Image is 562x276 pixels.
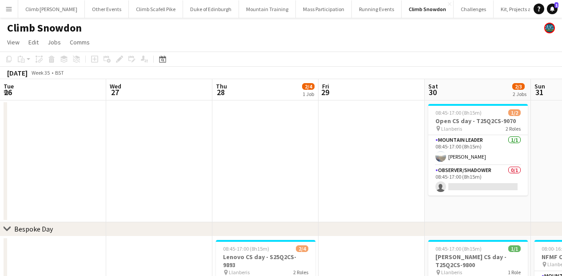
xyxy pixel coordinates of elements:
span: 28 [215,87,227,97]
span: 2 Roles [506,125,521,132]
h3: Lenovo CS day - S25Q2CS-9893 [216,253,315,269]
button: Kit, Projects and Office [494,0,559,18]
span: 30 [427,87,438,97]
span: 2 Roles [293,269,308,276]
span: Llanberis [441,125,462,132]
div: Bespoke Day [14,224,53,233]
button: Challenges [454,0,494,18]
span: Wed [110,82,121,90]
span: 2/3 [512,83,525,90]
span: 08:45-17:00 (8h15m) [435,245,482,252]
span: 27 [108,87,121,97]
span: 1 Role [508,269,521,276]
button: Climb Snowdon [402,0,454,18]
app-job-card: 08:45-17:00 (8h15m)1/2Open CS day - T25Q2CS-9070 Llanberis2 RolesMountain Leader1/108:45-17:00 (8... [428,104,528,196]
button: Climb Scafell Pike [129,0,183,18]
button: Running Events [352,0,402,18]
h1: Climb Snowdon [7,21,82,35]
app-user-avatar: Staff RAW Adventures [544,23,555,33]
span: 31 [533,87,545,97]
span: Sat [428,82,438,90]
div: BST [55,69,64,76]
span: Llanberis [441,269,462,276]
div: 2 Jobs [513,91,526,97]
span: 08:45-17:00 (8h15m) [435,109,482,116]
h3: Open CS day - T25Q2CS-9070 [428,117,528,125]
button: Climb [PERSON_NAME] [18,0,85,18]
span: Sun [534,82,545,90]
button: Other Events [85,0,129,18]
button: Mass Participation [296,0,352,18]
button: Duke of Edinburgh [183,0,239,18]
a: View [4,36,23,48]
span: 08:45-17:00 (8h15m) [223,245,269,252]
span: 26 [2,87,14,97]
span: View [7,38,20,46]
a: Jobs [44,36,64,48]
span: 2/4 [302,83,315,90]
span: Jobs [48,38,61,46]
h3: [PERSON_NAME] CS day - T25Q2CS-9800 [428,253,528,269]
a: 1 [547,4,558,14]
span: 1 [554,2,558,8]
span: Thu [216,82,227,90]
div: 1 Job [303,91,314,97]
app-card-role: Observer/Shadower0/108:45-17:00 (8h15m) [428,165,528,196]
app-card-role: Mountain Leader1/108:45-17:00 (8h15m)[PERSON_NAME] [428,135,528,165]
span: Comms [70,38,90,46]
span: Tue [4,82,14,90]
span: 1/2 [508,109,521,116]
button: Mountain Training [239,0,296,18]
a: Comms [66,36,93,48]
span: Week 35 [29,69,52,76]
span: 1/1 [508,245,521,252]
span: 2/4 [296,245,308,252]
span: Llanberis [229,269,250,276]
a: Edit [25,36,42,48]
span: Fri [322,82,329,90]
span: Edit [28,38,39,46]
span: 29 [321,87,329,97]
div: [DATE] [7,68,28,77]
